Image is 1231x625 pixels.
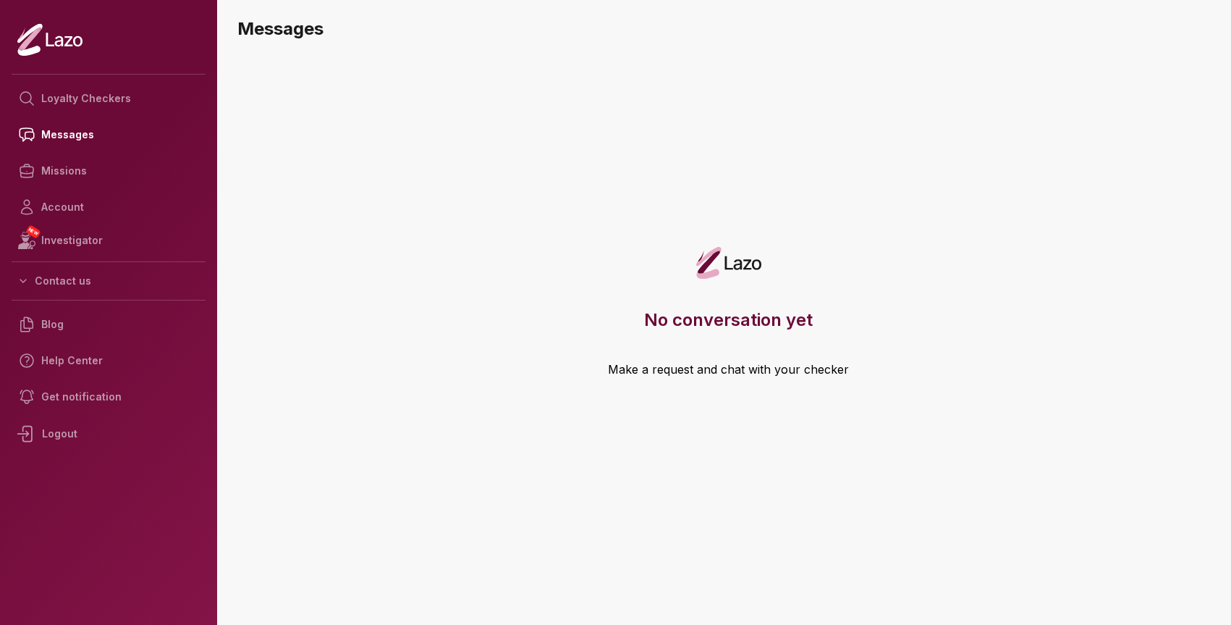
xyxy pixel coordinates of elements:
[12,80,206,117] a: Loyalty Checkers
[12,306,206,343] a: Blog
[12,225,206,256] a: NEWInvestigator
[25,225,41,239] span: NEW
[644,309,813,332] h3: No conversation yet
[608,361,849,407] a: Make a request and chat with your checker
[237,17,1219,41] h3: Messages
[12,343,206,379] a: Help Center
[12,153,206,189] a: Missions
[12,268,206,294] button: Contact us
[12,189,206,225] a: Account
[12,379,206,415] a: Get notification
[12,415,206,453] div: Logout
[12,117,206,153] a: Messages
